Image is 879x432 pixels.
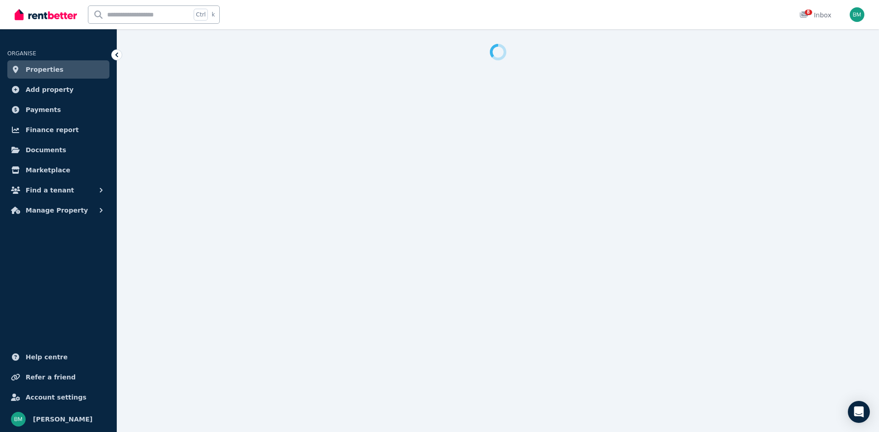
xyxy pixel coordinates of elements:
a: Marketplace [7,161,109,179]
span: Add property [26,84,74,95]
span: Marketplace [26,165,70,176]
span: Properties [26,64,64,75]
span: Ctrl [194,9,208,21]
a: Add property [7,80,109,99]
span: Account settings [26,392,87,403]
span: Find a tenant [26,185,74,196]
span: Documents [26,144,66,155]
a: Refer a friend [7,368,109,386]
button: Manage Property [7,201,109,219]
div: Inbox [799,11,831,20]
a: Account settings [7,388,109,406]
span: ORGANISE [7,50,36,57]
div: Open Intercom Messenger [848,401,870,423]
img: RentBetter [15,8,77,21]
span: Finance report [26,124,79,135]
a: Properties [7,60,109,79]
img: Brendan Meng [850,7,864,22]
span: 8 [805,10,812,15]
a: Finance report [7,121,109,139]
span: Payments [26,104,61,115]
span: Refer a friend [26,372,76,383]
span: Manage Property [26,205,88,216]
a: Payments [7,101,109,119]
img: Brendan Meng [11,412,26,427]
button: Find a tenant [7,181,109,199]
span: [PERSON_NAME] [33,414,92,425]
a: Help centre [7,348,109,366]
a: Documents [7,141,109,159]
span: Help centre [26,352,68,363]
span: k [212,11,215,18]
